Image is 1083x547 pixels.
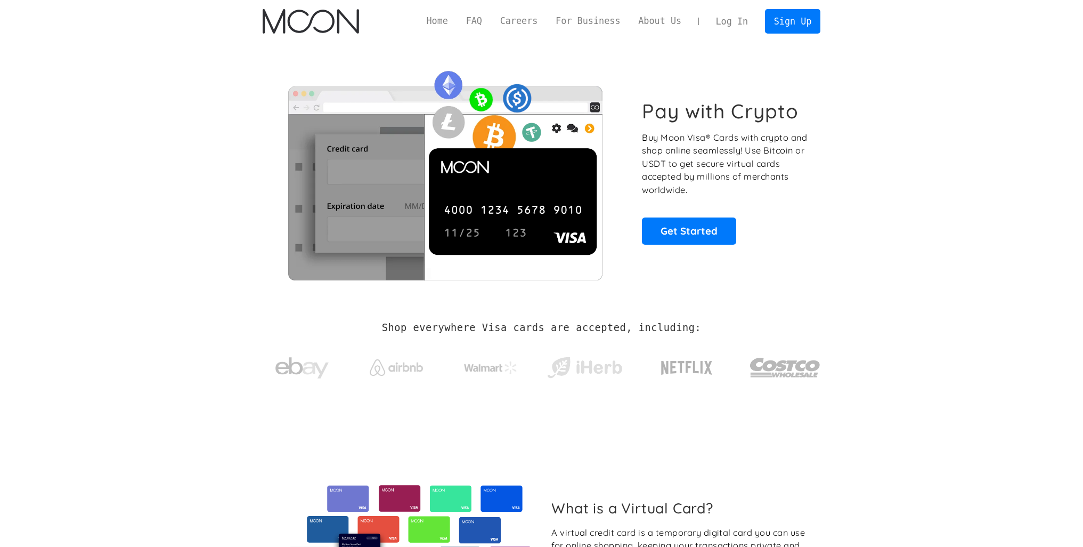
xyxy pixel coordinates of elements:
[547,14,629,28] a: For Business
[642,99,799,123] h1: Pay with Crypto
[263,341,342,390] a: ebay
[451,351,530,380] a: Walmart
[263,9,359,34] img: Moon Logo
[639,344,735,387] a: Netflix
[765,9,820,33] a: Sign Up
[750,337,821,393] a: Costco
[545,343,624,387] a: iHerb
[263,63,628,280] img: Moon Cards let you spend your crypto anywhere Visa is accepted.
[629,14,690,28] a: About Us
[382,322,701,334] h2: Shop everywhere Visa cards are accepted, including:
[464,361,517,374] img: Walmart
[356,349,436,381] a: Airbnb
[370,359,423,376] img: Airbnb
[707,10,757,33] a: Log In
[551,500,812,517] h2: What is a Virtual Card?
[457,14,491,28] a: FAQ
[642,218,736,244] a: Get Started
[491,14,547,28] a: Careers
[418,14,457,28] a: Home
[660,355,713,381] img: Netflix
[750,348,821,388] img: Costco
[263,9,359,34] a: home
[545,354,624,382] img: iHerb
[275,351,329,385] img: ebay
[642,131,809,197] p: Buy Moon Visa® Cards with crypto and shop online seamlessly! Use Bitcoin or USDT to get secure vi...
